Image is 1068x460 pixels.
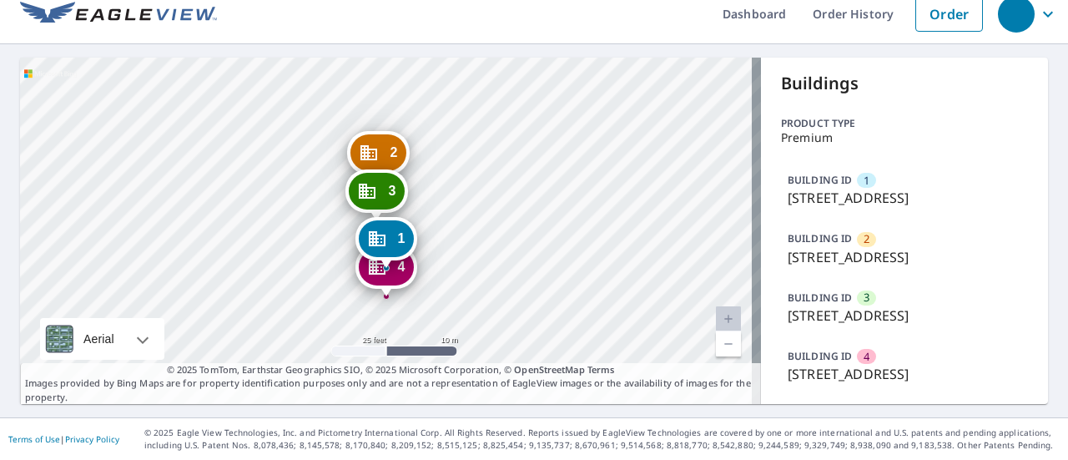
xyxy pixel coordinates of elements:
img: EV Logo [20,2,217,27]
span: 2 [864,231,869,247]
div: Dropped pin, building 3, Commercial property, 301 N Boundary St Williamsburg, VA 23185 [345,169,407,221]
div: Dropped pin, building 2, Commercial property, 301 N Boundary St Williamsburg, VA 23185 [347,131,409,183]
span: 2 [390,146,397,159]
p: Buildings [781,71,1028,96]
div: Dropped pin, building 4, Commercial property, 301 N Boundary St Williamsburg, VA 23185 [355,245,416,297]
div: Dropped pin, building 1, Commercial property, 301 N Boundary St Williamsburg, VA 23185 [355,217,416,269]
p: BUILDING ID [788,173,852,187]
div: Aerial [40,318,164,360]
span: 3 [864,290,869,306]
a: Privacy Policy [65,433,119,445]
p: Product type [781,116,1028,131]
a: Terms of Use [8,433,60,445]
div: Aerial [78,318,119,360]
p: Images provided by Bing Maps are for property identification purposes only and are not a represen... [20,363,761,405]
p: | [8,434,119,444]
p: BUILDING ID [788,349,852,363]
span: 4 [864,349,869,365]
span: 1 [864,173,869,189]
a: Current Level 20, Zoom Out [716,331,741,356]
p: BUILDING ID [788,231,852,245]
p: © 2025 Eagle View Technologies, Inc. and Pictometry International Corp. All Rights Reserved. Repo... [144,427,1060,452]
p: BUILDING ID [788,291,852,305]
span: 4 [397,260,405,273]
a: Terms [587,363,615,376]
p: Premium [781,131,1028,144]
a: OpenStreetMap [514,363,584,376]
span: 1 [397,232,405,245]
p: [STREET_ADDRESS] [788,306,1021,326]
p: [STREET_ADDRESS] [788,247,1021,267]
span: © 2025 TomTom, Earthstar Geographics SIO, © 2025 Microsoft Corporation, © [167,363,615,377]
span: 3 [388,185,395,197]
a: Current Level 20, Zoom In Disabled [716,306,741,331]
p: [STREET_ADDRESS] [788,364,1021,384]
p: [STREET_ADDRESS] [788,188,1021,208]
